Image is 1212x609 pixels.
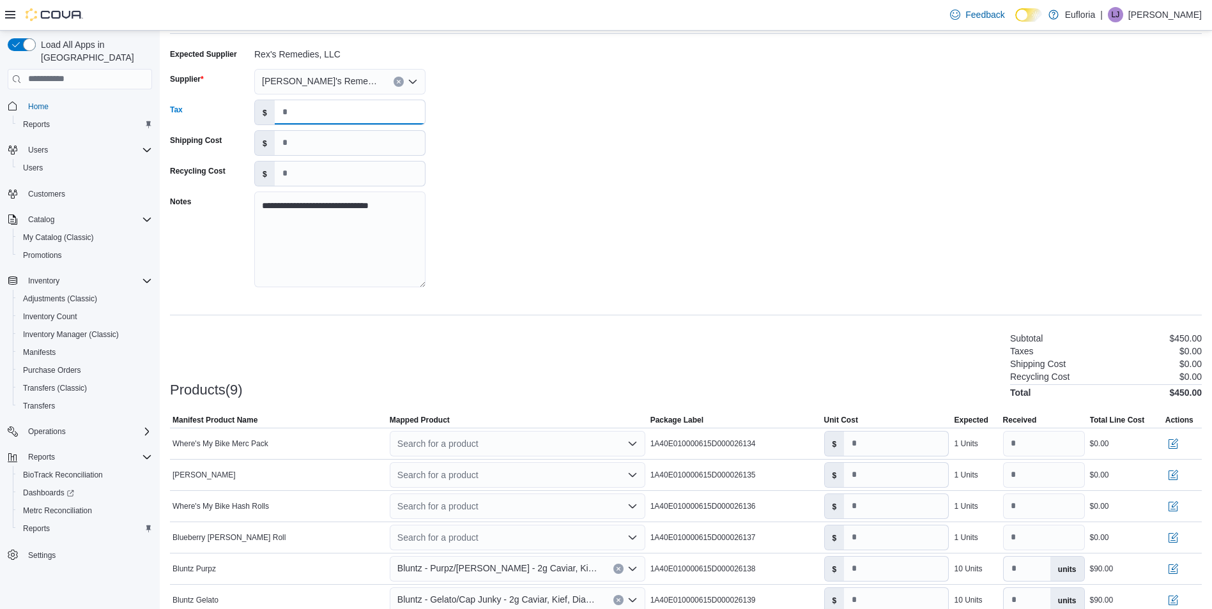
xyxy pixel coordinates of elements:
[13,229,157,246] button: My Catalog (Classic)
[954,470,978,480] div: 1 Units
[3,423,157,440] button: Operations
[28,550,56,560] span: Settings
[23,163,43,173] span: Users
[255,162,275,186] label: $
[394,77,404,87] button: Clear input
[170,49,237,59] label: Expected Supplier
[170,135,222,146] label: Shipping Cost
[954,564,982,574] div: 10 Units
[28,189,65,199] span: Customers
[824,415,858,425] span: Unit Cost
[28,214,54,225] span: Catalog
[18,309,152,324] span: Inventory Count
[173,595,219,605] span: Bluntz Gelato
[13,466,157,484] button: BioTrack Reconciliation
[397,592,601,607] span: Bluntz - Gelato/Cap Junky - 2g Caviar, Kief, Diamond Infused Blunt
[23,424,71,439] button: Operations
[18,345,61,360] a: Manifests
[23,250,62,260] span: Promotions
[18,160,152,176] span: Users
[23,383,87,393] span: Transfers (Classic)
[1010,387,1031,398] h4: Total
[1090,439,1109,449] div: $0.00
[173,564,216,574] span: Bluntz Purpz
[18,380,152,396] span: Transfers (Classic)
[18,248,67,263] a: Promotions
[173,439,268,449] span: Where's My Bike Merc Pack
[18,117,152,132] span: Reports
[18,503,152,518] span: Metrc Reconciliation
[28,452,55,462] span: Reports
[1090,532,1109,543] div: $0.00
[28,426,66,437] span: Operations
[13,379,157,397] button: Transfers (Classic)
[13,520,157,538] button: Reports
[3,184,157,203] button: Customers
[18,327,124,342] a: Inventory Manager (Classic)
[13,502,157,520] button: Metrc Reconciliation
[8,92,152,598] nav: Complex example
[13,116,157,133] button: Reports
[23,273,65,289] button: Inventory
[18,345,152,360] span: Manifests
[1065,7,1095,22] p: Eufloria
[1090,470,1109,480] div: $0.00
[23,347,56,357] span: Manifests
[627,439,638,449] button: Open list of options
[1179,372,1202,382] p: $0.00
[23,312,77,322] span: Inventory Count
[13,343,157,361] button: Manifests
[28,276,59,286] span: Inventory
[1112,7,1120,22] span: LJ
[255,131,275,155] label: $
[23,294,97,304] span: Adjustments (Classic)
[825,432,845,456] label: $
[18,521,152,536] span: Reports
[1050,557,1084,581] label: units
[650,415,703,425] span: Package Label
[1090,415,1145,425] span: Total Line Cost
[1179,359,1202,369] p: $0.00
[627,501,638,511] button: Open list of options
[1010,333,1043,343] h6: Subtotal
[23,401,55,411] span: Transfers
[613,564,624,574] button: Clear input
[254,44,426,59] div: Rex's Remedies, LLC
[23,488,74,498] span: Dashboards
[13,159,157,177] button: Users
[3,448,157,466] button: Reports
[23,212,59,227] button: Catalog
[23,548,61,563] a: Settings
[23,212,152,227] span: Catalog
[954,439,978,449] div: 1 Units
[23,232,94,243] span: My Catalog (Classic)
[23,329,119,340] span: Inventory Manager (Classic)
[170,166,226,176] label: Recycling Cost
[18,398,152,414] span: Transfers
[1108,7,1123,22] div: Lynzee Jumper
[1128,7,1202,22] p: [PERSON_NAME]
[173,501,269,511] span: Where's My Bike Hash Rolls
[36,38,152,64] span: Load All Apps in [GEOGRAPHIC_DATA]
[23,98,152,114] span: Home
[18,380,92,396] a: Transfers (Classic)
[23,99,54,114] a: Home
[13,246,157,264] button: Promotions
[18,327,152,342] span: Inventory Manager (Classic)
[945,2,1009,27] a: Feedback
[627,532,638,543] button: Open list of options
[13,397,157,415] button: Transfers
[173,470,236,480] span: [PERSON_NAME]
[18,503,97,518] a: Metrc Reconciliation
[28,101,49,112] span: Home
[3,211,157,229] button: Catalog
[954,595,982,605] div: 10 Units
[408,77,418,87] button: Open list of options
[18,291,102,306] a: Adjustments (Classic)
[23,506,92,516] span: Metrc Reconciliation
[390,415,450,425] span: Mapped Product
[23,119,50,130] span: Reports
[650,532,756,543] span: 1A40E010000615D000026137
[13,308,157,326] button: Inventory Count
[18,248,152,263] span: Promotions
